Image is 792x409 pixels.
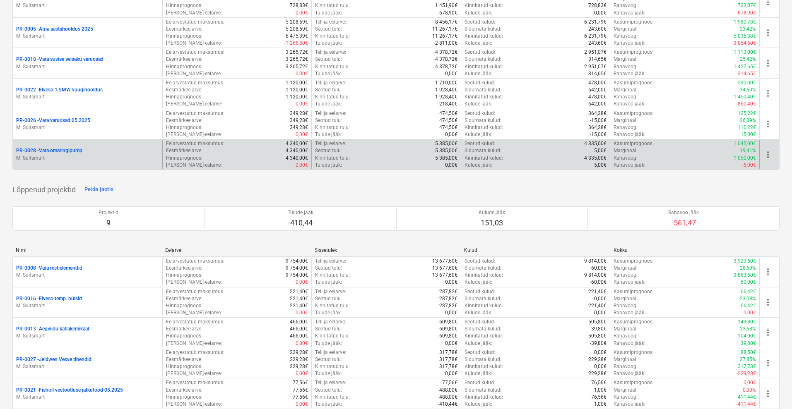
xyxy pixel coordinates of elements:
p: Rahavoog : [614,272,638,279]
p: Tulude jääk : [315,131,342,138]
p: 474,50€ [439,110,457,117]
span: more_vert [763,389,773,399]
p: 66,42€ [741,302,756,309]
p: 0,00€ [296,10,308,17]
span: more_vert [763,150,773,160]
div: PR-0016 -Elveso temp. hülsidM. Suitsmart [16,295,159,309]
p: [PERSON_NAME]-eelarve : [166,10,222,17]
p: [PERSON_NAME]-eelarve : [166,100,222,108]
p: M. Suitsmart [16,363,159,370]
p: Kinnitatud kulud : [465,124,503,131]
p: 26,39% [740,117,756,124]
p: 110,22€ [738,124,756,131]
p: Hinnaprognoos : [166,63,202,70]
p: Eelarvestatud maksumus : [166,258,224,265]
p: 5 208,59€ [286,19,308,26]
p: -15,00€ [590,117,607,124]
p: 5 208,59€ [286,26,308,33]
div: PR-0008 -Vara restielemendidM. Suitsmart [16,265,159,279]
p: 9 754,00€ [286,272,308,279]
p: Marginaal : [614,295,638,302]
p: Tulude jääk : [315,100,342,108]
p: PR-0013 - Aegviidu katlakemikaal [16,325,89,332]
p: Rahavoog : [614,155,638,162]
div: Eelarve [165,247,308,253]
p: PR-0005 - Atria aastahooldus 2025 [16,26,93,33]
span: more_vert [763,328,773,337]
p: 3 265,72€ [286,49,308,56]
p: Seotud tulu : [315,147,342,154]
p: Kulude jääk : [465,70,492,77]
p: 728,83€ [290,2,308,9]
p: 5 035,38€ [734,33,756,40]
p: 1 120,00€ [286,79,308,86]
p: 0,00€ [445,70,457,77]
p: M. Suitsmart [16,63,159,70]
span: more_vert [763,267,773,277]
div: PR-0018 -Vara suvise seisaku varuosadM. Suitsmart [16,56,159,70]
p: PR-0016 - Elveso temp. hülsid [16,295,82,302]
p: 11 267,17€ [432,33,457,40]
p: Marginaal : [614,26,638,33]
p: Lõppenud projektid [12,185,76,195]
p: Rahavoog : [614,124,638,131]
p: Hinnaprognoos : [166,93,202,100]
p: Hinnaprognoos : [166,272,202,279]
p: Tulude jääk : [315,309,342,316]
p: Seotud tulu : [315,265,342,272]
p: Tellija eelarve : [315,140,346,147]
p: -60,00€ [590,265,607,272]
p: Tulude jääk : [315,279,342,286]
p: 9 [99,218,118,228]
p: 0,00€ [594,309,607,316]
p: Seotud kulud : [465,19,495,26]
p: Rahavoog : [614,63,638,70]
p: 0,00€ [296,309,308,316]
span: more_vert [763,297,773,307]
p: Eesmärkeelarve : [166,26,202,33]
p: 23,08% [740,295,756,302]
p: Sidumata kulud : [465,295,501,302]
p: Seotud kulud : [465,140,495,147]
p: Eelarvestatud maksumus : [166,19,224,26]
span: more_vert [763,58,773,68]
p: Eesmärkeelarve : [166,147,202,154]
p: 0,00€ [594,10,607,17]
p: Seotud tulu : [315,117,342,124]
p: 0,00€ [296,131,308,138]
p: Kulude jääk : [465,40,492,47]
p: Rahavoog : [614,33,638,40]
p: 474,50€ [439,117,457,124]
p: 364,28€ [588,110,607,117]
p: 5 385,00€ [435,140,457,147]
p: 0,00€ [445,131,457,138]
p: 4 335,00€ [584,155,607,162]
p: 3 265,72€ [286,63,308,70]
p: [PERSON_NAME]-eelarve : [166,40,222,47]
p: Hinnaprognoos : [166,302,202,309]
p: Hinnaprognoos : [166,33,202,40]
p: Eesmärkeelarve : [166,295,202,302]
span: more_vert [763,119,773,129]
p: Eelarvestatud maksumus : [166,318,224,325]
p: 642,00€ [588,100,607,108]
p: 723,07€ [738,2,756,9]
p: Kasumiprognoos : [614,288,654,295]
p: 0,00€ [296,70,308,77]
p: Seotud kulud : [465,258,495,265]
p: Rahavoo jääk : [614,162,645,169]
p: Rahavoog : [614,302,638,309]
p: -314,65€ [737,70,756,77]
p: [PERSON_NAME]-eelarve : [166,309,222,316]
p: Kinnitatud tulu : [315,124,350,131]
p: Kasumiprognoos : [614,140,654,147]
p: 221,40€ [290,295,308,302]
p: M. Suitsmart [16,332,159,340]
p: Kasumiprognoos : [614,110,654,117]
p: 221,40€ [588,302,607,309]
div: PR-0028 -Vara omaringipumpM. Suitsmart [16,147,159,161]
p: 1 120,00€ [286,86,308,93]
p: Kulude jääk : [465,131,492,138]
p: 5,00€ [594,162,607,169]
p: 349,28€ [290,110,308,117]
